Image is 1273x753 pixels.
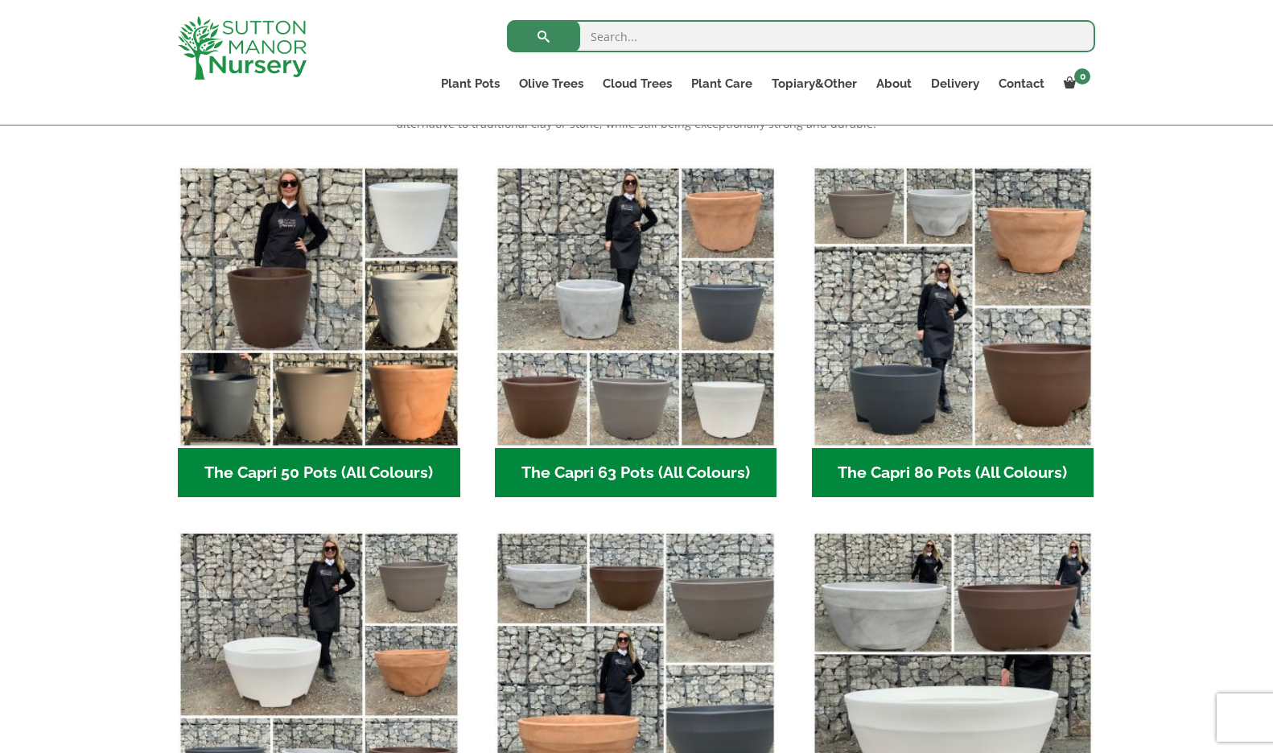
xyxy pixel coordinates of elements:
[812,166,1094,497] a: Visit product category The Capri 80 Pots (All Colours)
[1054,72,1095,95] a: 0
[593,72,682,95] a: Cloud Trees
[495,166,777,448] img: The Capri 63 Pots (All Colours)
[178,448,460,498] h2: The Capri 50 Pots (All Colours)
[495,448,777,498] h2: The Capri 63 Pots (All Colours)
[762,72,867,95] a: Topiary&Other
[509,72,593,95] a: Olive Trees
[178,16,307,80] img: logo
[495,166,777,497] a: Visit product category The Capri 63 Pots (All Colours)
[1074,68,1090,84] span: 0
[921,72,989,95] a: Delivery
[178,166,460,497] a: Visit product category The Capri 50 Pots (All Colours)
[682,72,762,95] a: Plant Care
[431,72,509,95] a: Plant Pots
[507,20,1095,52] input: Search...
[989,72,1054,95] a: Contact
[867,72,921,95] a: About
[812,448,1094,498] h2: The Capri 80 Pots (All Colours)
[812,166,1094,448] img: The Capri 80 Pots (All Colours)
[178,166,460,448] img: The Capri 50 Pots (All Colours)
